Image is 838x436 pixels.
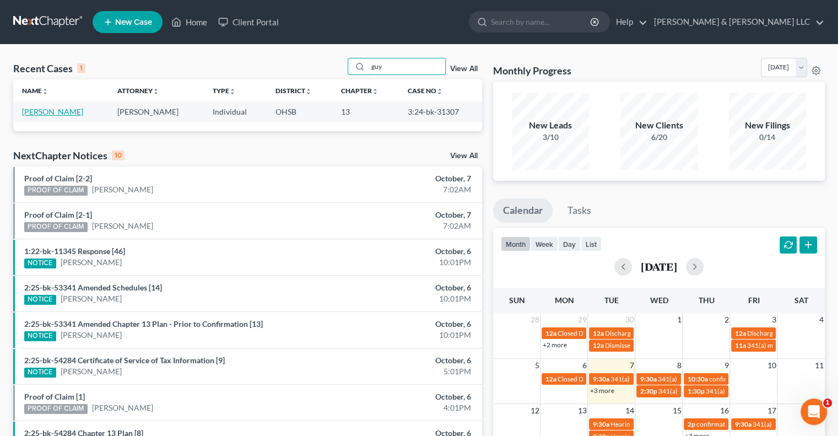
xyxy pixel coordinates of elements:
[24,392,85,401] a: Proof of Claim [1]
[341,87,379,95] a: Chapterunfold_more
[329,282,471,293] div: October, 6
[22,107,83,116] a: [PERSON_NAME]
[24,356,225,365] a: 2:25-bk-54284 Certificate of Service of Tax Information [9]
[153,88,159,95] i: unfold_more
[24,210,92,219] a: Proof of Claim [2-1]
[213,87,236,95] a: Typeunfold_more
[61,366,122,377] a: [PERSON_NAME]
[640,375,656,383] span: 9:30a
[332,101,399,122] td: 13
[558,198,601,223] a: Tasks
[705,387,812,395] span: 341(a) meeting for [PERSON_NAME]
[620,119,698,132] div: New Clients
[92,402,153,413] a: [PERSON_NAME]
[542,341,566,349] a: +2 more
[24,259,56,268] div: NOTICE
[115,18,152,26] span: New Case
[329,209,471,220] div: October, 7
[604,295,619,305] span: Tue
[723,359,729,372] span: 9
[117,87,159,95] a: Attorneyunfold_more
[24,246,125,256] a: 1:22-bk-11345 Response [46]
[329,246,471,257] div: October, 6
[493,198,553,223] a: Calendar
[24,186,88,196] div: PROOF OF CLAIM
[42,88,48,95] i: unfold_more
[620,132,698,143] div: 6/20
[628,359,635,372] span: 7
[24,174,92,183] a: Proof of Claim [2-2]
[13,62,85,75] div: Recent Cases
[801,399,827,425] iframe: Intercom live chat
[204,101,267,122] td: Individual
[687,387,704,395] span: 1:30p
[529,404,540,417] span: 12
[770,313,777,326] span: 3
[329,355,471,366] div: October, 6
[558,236,581,251] button: day
[687,420,695,428] span: 2p
[213,12,284,32] a: Client Portal
[648,12,824,32] a: [PERSON_NAME] & [PERSON_NAME] LLC
[729,119,806,132] div: New Filings
[61,330,122,341] a: [PERSON_NAME]
[329,220,471,232] div: 7:02AM
[24,319,263,329] a: 2:25-bk-53341 Amended Chapter 13 Plan - Prior to Confirmation [13]
[493,64,571,77] h3: Monthly Progress
[166,12,213,32] a: Home
[512,119,589,132] div: New Leads
[581,236,602,251] button: list
[24,331,56,341] div: NOTICE
[687,375,707,383] span: 10:30a
[77,63,85,73] div: 1
[92,184,153,195] a: [PERSON_NAME]
[576,313,587,326] span: 29
[766,359,777,372] span: 10
[748,295,759,305] span: Fri
[823,399,832,407] span: 1
[61,293,122,304] a: [PERSON_NAME]
[24,295,56,305] div: NOTICE
[305,88,312,95] i: unfold_more
[229,88,236,95] i: unfold_more
[491,12,592,32] input: Search by name...
[529,313,540,326] span: 28
[329,257,471,268] div: 10:01PM
[734,420,751,428] span: 9:30a
[372,88,379,95] i: unfold_more
[675,359,682,372] span: 8
[624,313,635,326] span: 30
[329,293,471,304] div: 10:01PM
[24,368,56,378] div: NOTICE
[24,404,88,414] div: PROOF OF CLAIM
[610,375,775,383] span: 341(a) meeting for [PERSON_NAME] & [PERSON_NAME]
[436,88,443,95] i: unfold_more
[592,341,603,349] span: 12a
[368,58,445,74] input: Search by name...
[408,87,443,95] a: Case Nounfold_more
[275,87,312,95] a: Districtunfold_more
[604,341,711,349] span: Dismissed Date for [PERSON_NAME]
[267,101,332,122] td: OHSB
[329,173,471,184] div: October, 7
[501,236,531,251] button: month
[545,375,556,383] span: 12a
[698,295,714,305] span: Thu
[329,319,471,330] div: October, 6
[671,404,682,417] span: 15
[650,295,668,305] span: Wed
[531,236,558,251] button: week
[509,295,525,305] span: Sun
[709,375,832,383] span: confirmation hearing for [PERSON_NAME]
[581,359,587,372] span: 6
[818,313,825,326] span: 4
[557,329,713,337] span: Closed Date for [PERSON_NAME] & [PERSON_NAME]
[590,386,614,395] a: +3 more
[329,366,471,377] div: 5:01PM
[610,12,647,32] a: Help
[592,329,603,337] span: 12a
[329,402,471,413] div: 4:01PM
[24,283,162,292] a: 2:25-bk-53341 Amended Schedules [14]
[329,330,471,341] div: 10:01PM
[734,341,745,349] span: 11a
